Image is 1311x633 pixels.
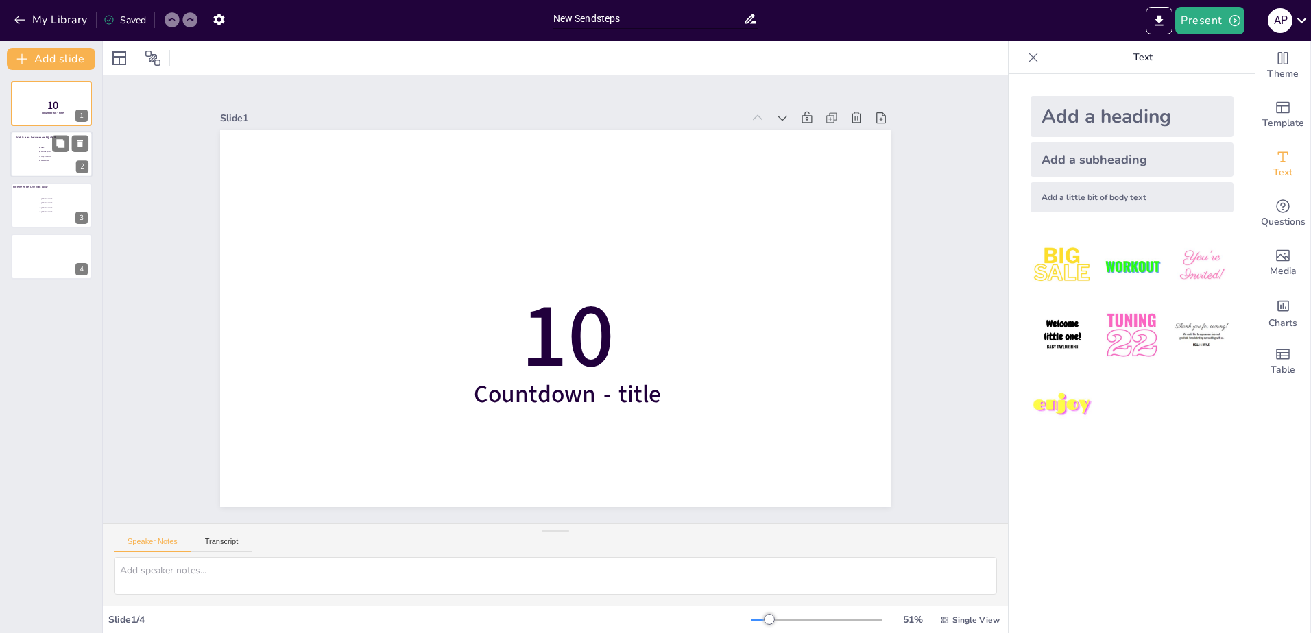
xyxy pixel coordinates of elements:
div: Add ready made slides [1255,90,1310,140]
span: Hoe heet de CEO van AMS? [13,185,48,189]
p: Text [1044,41,1242,74]
div: Slide 1 [220,112,743,125]
div: Add a heading [1031,96,1234,137]
img: 6.jpeg [1170,303,1234,367]
span: Media [1270,264,1297,279]
button: My Library [10,9,93,31]
div: 51 % [896,613,929,626]
img: 1.jpeg [1031,234,1094,298]
div: A P [1268,8,1292,33]
button: A P [1268,7,1292,34]
span: Work together [41,151,80,153]
span: 10 [521,274,614,397]
span: Table [1271,362,1295,377]
div: Layout [108,47,130,69]
div: 2 [76,161,88,173]
div: 4 [11,234,92,279]
span: Questions [1261,214,1306,229]
span: Position [145,50,161,66]
div: Slide 1 / 4 [108,613,751,626]
span: [PERSON_NAME] [41,202,79,204]
span: Countdown - title [42,111,64,115]
button: Transcript [191,537,252,552]
div: 4 [75,263,88,275]
span: Keep it Simple [41,156,80,158]
img: 7.jpeg [1031,373,1094,437]
button: Export to PowerPoint [1146,7,1172,34]
span: [PERSON_NAME] [41,210,79,212]
span: Countdown - title [474,378,661,410]
div: Add a little bit of body text [1031,182,1234,212]
span: [PERSON_NAME] [41,198,79,200]
span: Wat is een kernwaade bij AMS [16,136,56,140]
button: Speaker Notes [114,537,191,552]
div: Add images, graphics, shapes or video [1255,238,1310,288]
span: Own it [41,147,80,149]
div: Get real-time input from your audience [1255,189,1310,238]
span: [PERSON_NAME] [41,206,79,208]
img: 5.jpeg [1100,303,1164,367]
img: 3.jpeg [1170,234,1234,298]
span: Be ambitious [41,160,80,162]
div: Saved [104,14,146,27]
button: Duplicate Slide [52,136,69,152]
div: Add text boxes [1255,140,1310,189]
div: Change the overall theme [1255,41,1310,90]
img: 4.jpeg [1031,303,1094,367]
span: Single View [952,615,1000,625]
div: 1 [11,81,92,126]
span: Text [1273,165,1292,180]
div: Add charts and graphs [1255,288,1310,337]
div: 2 [10,132,93,178]
button: Add slide [7,48,95,70]
div: Add a subheading [1031,142,1234,177]
div: 3 [75,212,88,224]
div: Add a table [1255,337,1310,386]
span: Template [1262,116,1304,131]
div: 1 [75,110,88,122]
button: Delete Slide [72,136,88,152]
input: Insert title [553,9,744,29]
span: 10 [47,98,58,113]
img: 2.jpeg [1100,234,1164,298]
span: Charts [1268,316,1297,331]
button: Present [1175,7,1244,34]
div: 3 [11,183,92,228]
span: Theme [1267,66,1299,82]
